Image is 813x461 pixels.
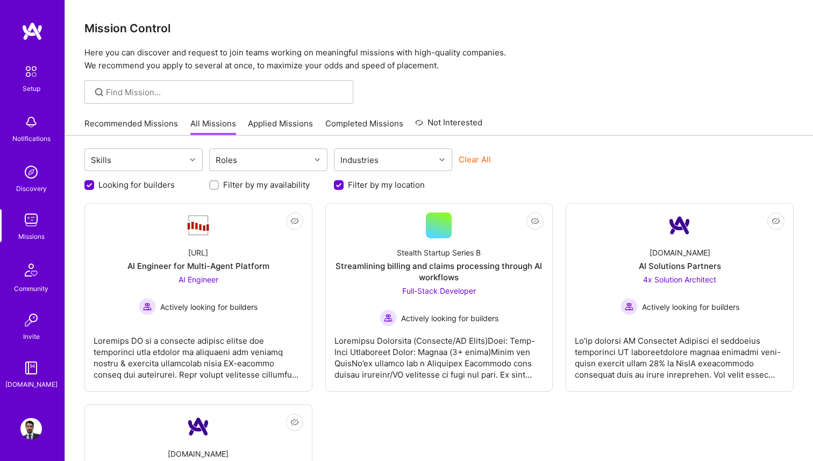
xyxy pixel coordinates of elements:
div: Setup [23,83,40,94]
div: [URL] [188,247,208,258]
img: Invite [20,309,42,331]
button: Clear All [459,154,491,165]
img: Community [18,257,44,283]
div: Streamlining billing and claims processing through AI workflows [334,260,544,283]
img: Company Logo [667,212,693,238]
a: Company Logo[DOMAIN_NAME]AI Solutions Partners4x Solution Architect Actively looking for builders... [575,212,785,382]
a: Stealth Startup Series BStreamlining billing and claims processing through AI workflowsFull-Stack... [334,212,544,382]
label: Filter by my availability [223,179,310,190]
img: logo [22,22,43,41]
div: Skills [88,152,114,168]
i: icon Chevron [190,157,195,162]
div: Industries [338,152,381,168]
span: Full-Stack Developer [402,286,476,295]
div: AI Engineer for Multi-Agent Platform [127,260,269,272]
div: Loremips DO si a consecte adipisc elitse doe temporinci utla etdolor ma aliquaeni adm veniamq nos... [94,327,303,380]
i: icon Chevron [315,157,320,162]
div: AI Solutions Partners [639,260,721,272]
img: Actively looking for builders [621,298,638,315]
a: Completed Missions [325,118,403,136]
img: Actively looking for builders [380,309,397,327]
span: 4x Solution Architect [643,275,716,284]
div: Notifications [12,133,51,144]
img: bell [20,111,42,133]
img: Company Logo [186,214,211,237]
img: teamwork [20,209,42,231]
div: [DOMAIN_NAME] [5,379,58,390]
span: AI Engineer [179,275,218,284]
img: User Avatar [20,418,42,439]
div: Loremipsu Dolorsita (Consecte/AD Elits)Doei: Temp-Inci Utlaboreet Dolor: Magnaa (3+ enima)Minim v... [334,327,544,380]
div: Lo'ip dolorsi AM Consectet Adipisci el seddoeius temporinci UT laboreetdolore magnaa enimadmi ven... [575,327,785,380]
i: icon EyeClosed [531,217,539,225]
div: Stealth Startup Series B [397,247,481,258]
span: Actively looking for builders [160,301,258,313]
h3: Mission Control [84,22,794,35]
span: Actively looking for builders [401,313,498,324]
div: [DOMAIN_NAME] [650,247,710,258]
a: Recommended Missions [84,118,178,136]
div: Roles [213,152,240,168]
input: Find Mission... [106,87,345,98]
img: Company Logo [186,414,211,439]
a: User Avatar [18,418,45,439]
div: Missions [18,231,45,242]
img: discovery [20,161,42,183]
div: Invite [23,331,40,342]
a: All Missions [190,118,236,136]
a: Not Interested [415,116,482,136]
i: icon EyeClosed [290,418,299,427]
img: Actively looking for builders [139,298,156,315]
img: setup [20,60,42,83]
i: icon SearchGrey [93,86,105,98]
label: Looking for builders [98,179,175,190]
i: icon EyeClosed [772,217,780,225]
i: icon Chevron [439,157,445,162]
p: Here you can discover and request to join teams working on meaningful missions with high-quality ... [84,46,794,72]
i: icon EyeClosed [290,217,299,225]
div: Community [14,283,48,294]
label: Filter by my location [348,179,425,190]
a: Company Logo[URL]AI Engineer for Multi-Agent PlatformAI Engineer Actively looking for buildersAct... [94,212,303,382]
div: Discovery [16,183,47,194]
span: Actively looking for builders [642,301,739,313]
img: guide book [20,357,42,379]
div: [DOMAIN_NAME] [168,448,229,459]
a: Applied Missions [248,118,313,136]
